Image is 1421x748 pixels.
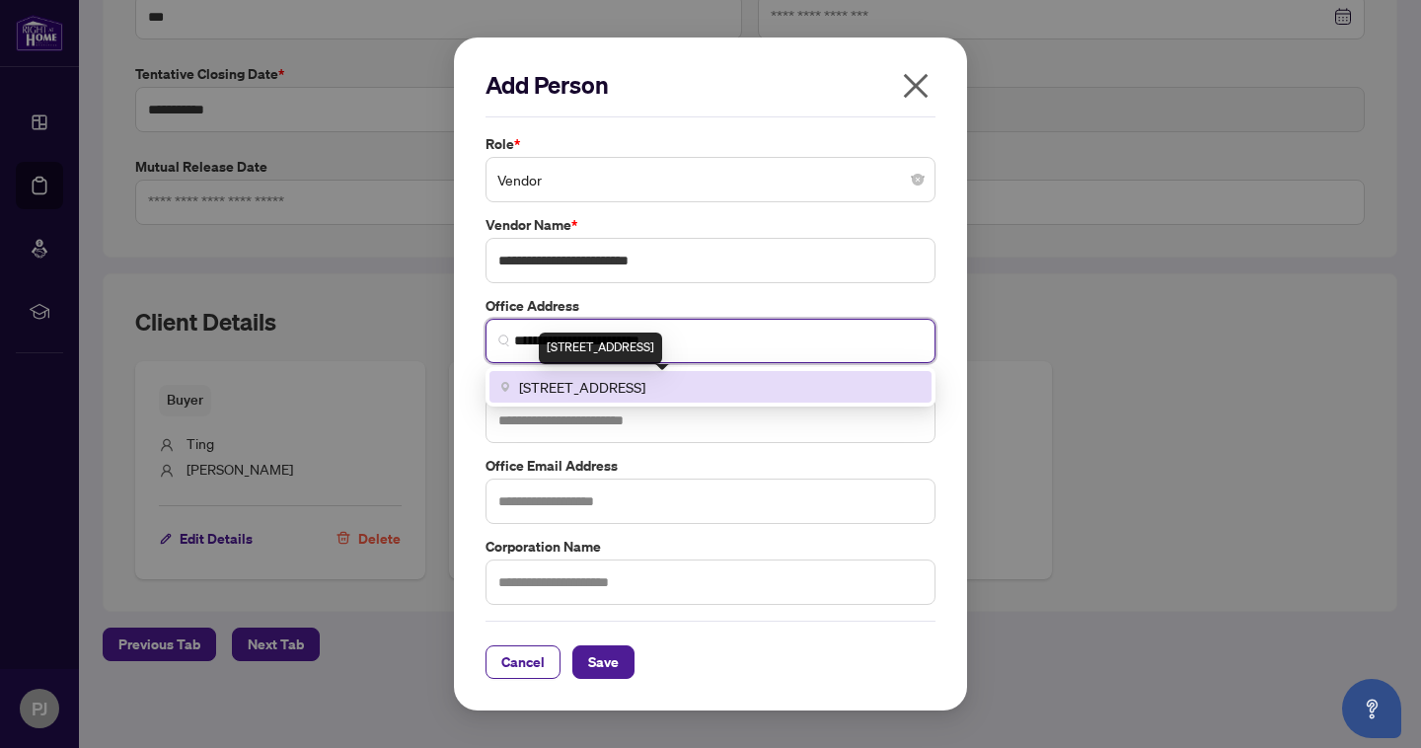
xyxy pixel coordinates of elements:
h2: Add Person [486,69,935,101]
label: Corporation Name [486,536,935,558]
img: search_icon [498,335,510,346]
span: Cancel [501,646,545,678]
button: Cancel [486,645,561,679]
label: Office Email Address [486,455,935,477]
label: Office Address [486,295,935,317]
div: [STREET_ADDRESS] [539,333,662,364]
span: Vendor [497,161,924,198]
span: [STREET_ADDRESS] [519,376,645,398]
span: close [900,70,932,102]
span: Save [588,646,619,678]
label: Vendor Name [486,214,935,236]
button: Open asap [1342,679,1401,738]
button: Save [572,645,635,679]
label: Role [486,133,935,155]
span: close-circle [912,174,924,186]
